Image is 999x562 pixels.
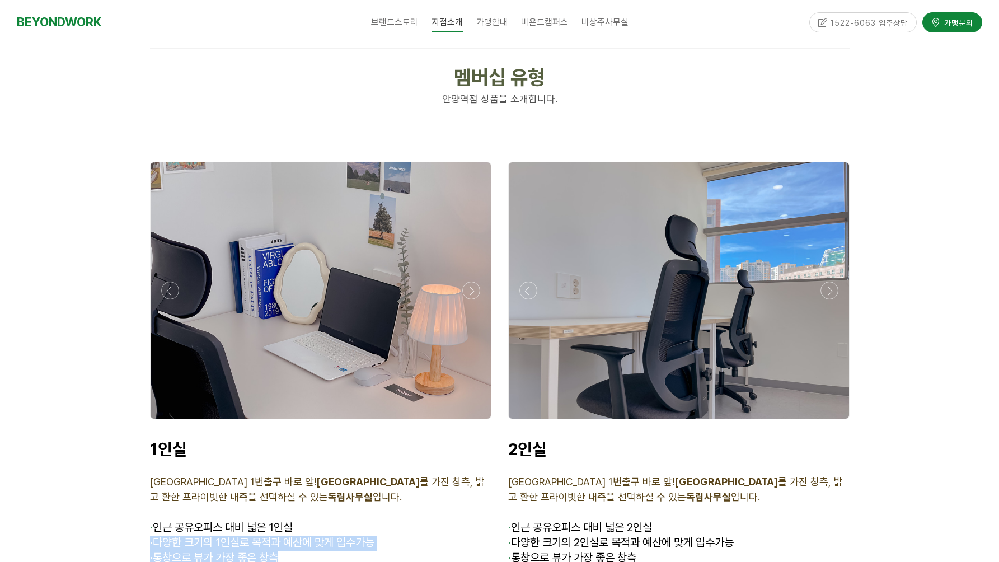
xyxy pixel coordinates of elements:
[153,521,293,534] span: 인근 공유오피스 대비 넓은 1인실
[686,491,731,503] strong: 독립사무실
[508,476,843,503] span: [GEOGRAPHIC_DATA] 1번출구 바로 앞! 를 가진 창측, 밝고 환한 프라이빗한 내측을 선택하실 수 있는 입니다.
[476,17,508,27] span: 가맹안내
[150,476,485,503] span: [GEOGRAPHIC_DATA] 1번출구 바로 앞! 를 가진 창측, 밝고 환한 프라이빗한 내측을 선택하실 수 있는 입니다.
[432,13,463,32] span: 지점소개
[17,12,101,32] a: BEYONDWORK
[425,8,470,36] a: 지점소개
[508,536,734,549] span: 다양한 크기의 2인실로 목적과 예산에 맞게 입주가능
[922,11,982,31] a: 가맹문의
[150,536,374,549] span: 다양한 크기의 1인실로 목적과 예산에 맞게 입주가능
[674,476,778,488] strong: [GEOGRAPHIC_DATA]
[508,439,547,459] span: 2인실
[521,17,568,27] span: 비욘드캠퍼스
[470,8,514,36] a: 가맹안내
[442,93,557,105] span: 안양역점 상품을 소개합니다.
[150,521,153,534] span: ·
[941,16,973,27] span: 가맹문의
[508,521,511,534] span: ·
[514,8,575,36] a: 비욘드캠퍼스
[511,521,652,534] span: 인근 공유오피스 대비 넓은 2인실
[150,439,187,459] span: 1인실
[454,65,545,90] span: 멤버십 유형
[575,8,635,36] a: 비상주사무실
[328,491,373,503] strong: 독립사무실
[581,17,629,27] span: 비상주사무실
[364,8,425,36] a: 브랜드스토리
[508,536,511,549] strong: ·
[150,536,153,549] strong: ·
[316,476,420,488] strong: [GEOGRAPHIC_DATA]
[371,17,418,27] span: 브랜드스토리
